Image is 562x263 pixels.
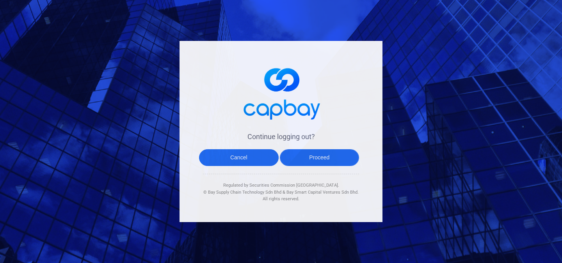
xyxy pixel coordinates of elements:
button: Proceed [280,149,359,166]
h4: Continue logging out? [203,132,359,141]
span: Bay Smart Capital Ventures Sdn Bhd. [286,190,359,195]
img: logo [238,60,324,124]
span: © Bay Supply Chain Technology Sdn Bhd [203,190,281,195]
div: Regulated by Securities Commission [GEOGRAPHIC_DATA]. & All rights reserved. [203,174,359,203]
button: Cancel [199,149,279,166]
